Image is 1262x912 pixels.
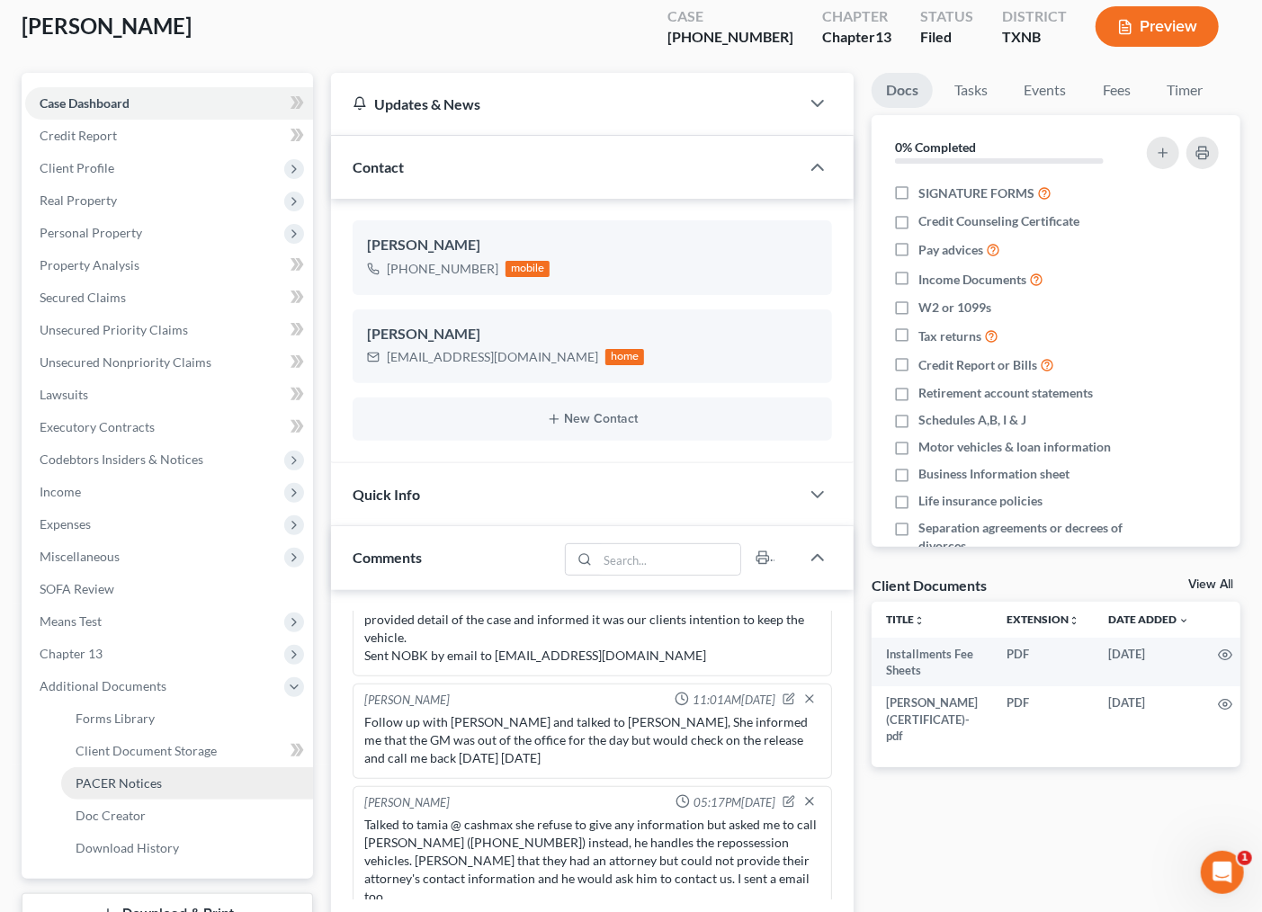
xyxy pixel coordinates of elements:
[918,438,1111,456] span: Motor vehicles & loan information
[1087,73,1145,108] a: Fees
[918,465,1070,483] span: Business Information sheet
[1188,578,1233,591] a: View All
[40,581,114,596] span: SOFA Review
[367,235,819,256] div: [PERSON_NAME]
[364,692,450,710] div: [PERSON_NAME]
[1238,851,1252,865] span: 1
[364,794,450,812] div: [PERSON_NAME]
[25,379,313,411] a: Lawsuits
[872,576,987,595] div: Client Documents
[1094,638,1204,687] td: [DATE]
[364,575,821,665] div: Cashmax talked to [PERSON_NAME] and [PERSON_NAME] at [PHONE_NUMBER] provided detail of the case a...
[40,646,103,661] span: Chapter 13
[40,419,155,434] span: Executory Contracts
[918,212,1079,230] span: Credit Counseling Certificate
[598,544,741,575] input: Search...
[40,192,117,208] span: Real Property
[40,257,139,273] span: Property Analysis
[822,27,891,48] div: Chapter
[918,411,1026,429] span: Schedules A,B, I & J
[40,549,120,564] span: Miscellaneous
[667,6,793,27] div: Case
[40,613,102,629] span: Means Test
[914,615,925,626] i: unfold_more
[1096,6,1219,47] button: Preview
[992,686,1094,752] td: PDF
[25,249,313,282] a: Property Analysis
[40,452,203,467] span: Codebtors Insiders & Notices
[353,94,779,113] div: Updates & News
[40,516,91,532] span: Expenses
[367,324,819,345] div: [PERSON_NAME]
[918,356,1037,374] span: Credit Report or Bills
[61,767,313,800] a: PACER Notices
[918,241,983,259] span: Pay advices
[667,27,793,48] div: [PHONE_NUMBER]
[40,484,81,499] span: Income
[992,638,1094,687] td: PDF
[40,225,142,240] span: Personal Property
[918,384,1093,402] span: Retirement account statements
[25,120,313,152] a: Credit Report
[40,678,166,693] span: Additional Documents
[25,314,313,346] a: Unsecured Priority Claims
[918,327,981,345] span: Tax returns
[25,411,313,443] a: Executory Contracts
[40,290,126,305] span: Secured Claims
[918,492,1043,510] span: Life insurance policies
[61,832,313,864] a: Download History
[872,686,992,752] td: [PERSON_NAME] (CERTIFICATE)-pdf
[25,573,313,605] a: SOFA Review
[918,299,991,317] span: W2 or 1099s
[872,73,933,108] a: Docs
[1094,686,1204,752] td: [DATE]
[353,486,420,503] span: Quick Info
[40,160,114,175] span: Client Profile
[1201,851,1244,894] iframe: Intercom live chat
[886,612,925,626] a: Titleunfold_more
[25,282,313,314] a: Secured Claims
[1069,615,1079,626] i: unfold_more
[1002,27,1067,48] div: TXNB
[353,549,422,566] span: Comments
[40,95,130,111] span: Case Dashboard
[22,13,192,39] span: [PERSON_NAME]
[367,412,819,426] button: New Contact
[920,27,973,48] div: Filed
[506,261,550,277] div: mobile
[694,794,775,811] span: 05:17PM[DATE]
[76,743,217,758] span: Client Document Storage
[1007,612,1079,626] a: Extensionunfold_more
[76,711,155,726] span: Forms Library
[822,6,891,27] div: Chapter
[1002,6,1067,27] div: District
[76,840,179,855] span: Download History
[1108,612,1189,626] a: Date Added expand_more
[1152,73,1217,108] a: Timer
[76,775,162,791] span: PACER Notices
[872,638,992,687] td: Installments Fee Sheets
[364,713,821,767] div: Follow up with [PERSON_NAME] and talked to [PERSON_NAME], She informed me that the GM was out of ...
[40,322,188,337] span: Unsecured Priority Claims
[605,349,645,365] div: home
[61,800,313,832] a: Doc Creator
[387,348,598,366] div: [EMAIL_ADDRESS][DOMAIN_NAME]
[40,387,88,402] span: Lawsuits
[25,346,313,379] a: Unsecured Nonpriority Claims
[61,735,313,767] a: Client Document Storage
[76,808,146,823] span: Doc Creator
[940,73,1002,108] a: Tasks
[25,87,313,120] a: Case Dashboard
[40,354,211,370] span: Unsecured Nonpriority Claims
[918,519,1132,555] span: Separation agreements or decrees of divorces
[920,6,973,27] div: Status
[693,692,775,709] span: 11:01AM[DATE]
[387,260,498,278] div: [PHONE_NUMBER]
[918,271,1026,289] span: Income Documents
[1009,73,1080,108] a: Events
[895,139,976,155] strong: 0% Completed
[918,184,1034,202] span: SIGNATURE FORMS
[353,158,404,175] span: Contact
[40,128,117,143] span: Credit Report
[364,816,821,906] div: Talked to tamia @ cashmax she refuse to give any information but asked me to call [PERSON_NAME] (...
